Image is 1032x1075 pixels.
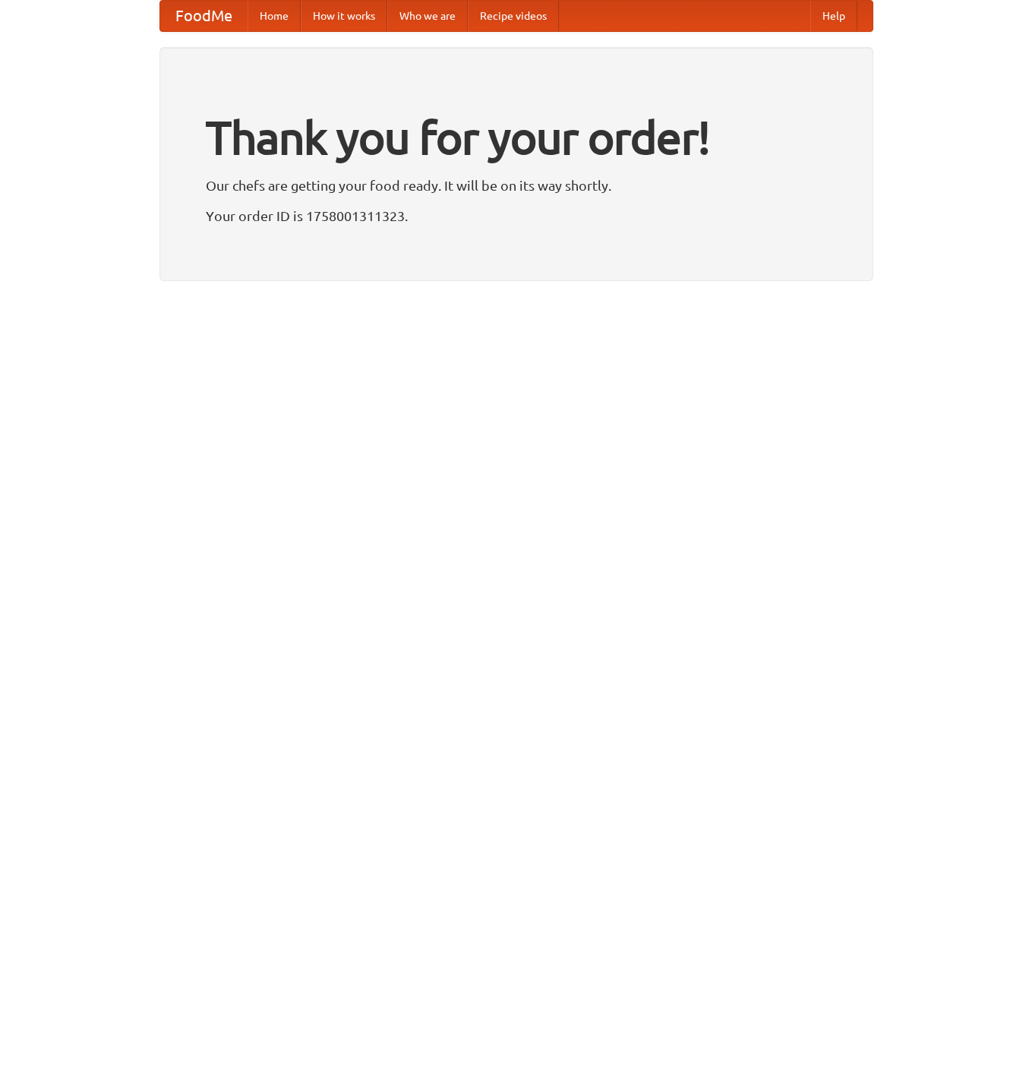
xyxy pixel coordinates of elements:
a: Home [248,1,301,31]
a: How it works [301,1,387,31]
h1: Thank you for your order! [206,101,827,174]
a: Who we are [387,1,468,31]
a: FoodMe [160,1,248,31]
a: Recipe videos [468,1,559,31]
p: Your order ID is 1758001311323. [206,204,827,227]
p: Our chefs are getting your food ready. It will be on its way shortly. [206,174,827,197]
a: Help [810,1,857,31]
